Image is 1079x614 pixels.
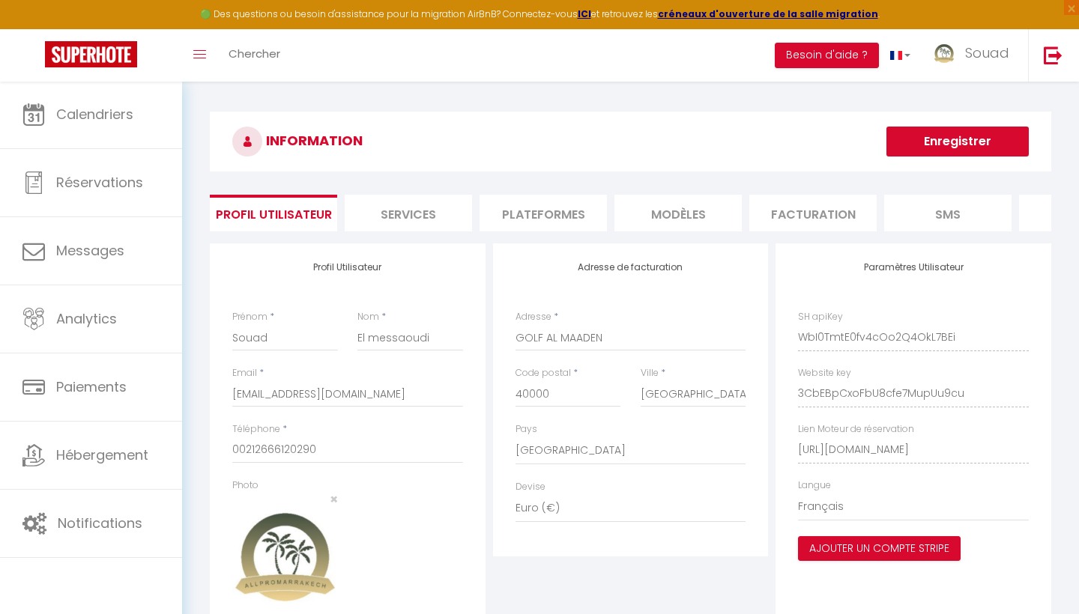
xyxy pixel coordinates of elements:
span: Analytics [56,309,117,328]
label: Prénom [232,310,268,324]
label: Adresse [516,310,551,324]
label: Email [232,366,257,380]
label: Ville [641,366,659,380]
label: Devise [516,480,545,494]
h3: INFORMATION [210,112,1051,171]
span: Calendriers [56,105,133,124]
img: logout [1044,46,1063,64]
a: créneaux d'ouverture de la salle migration [658,7,878,20]
li: SMS [884,195,1012,231]
img: ... [933,43,955,64]
span: Réservations [56,173,143,192]
a: ... Souad [922,29,1028,82]
label: Pays [516,422,537,437]
label: Website key [798,366,851,380]
h4: Paramètres Utilisateur [798,262,1029,273]
li: Profil Utilisateur [210,195,337,231]
img: Super Booking [45,41,137,67]
label: Photo [232,478,259,493]
span: Chercher [229,46,280,61]
label: Téléphone [232,422,280,437]
li: Plateformes [480,195,607,231]
span: Paiements [56,377,127,396]
label: Langue [798,478,831,493]
a: Chercher [217,29,291,82]
li: Services [345,195,472,231]
button: Enregistrer [886,127,1029,156]
span: Hébergement [56,446,148,464]
span: × [330,490,338,508]
label: Lien Moteur de réservation [798,422,914,437]
span: Notifications [58,514,142,532]
button: Ajouter un compte Stripe [798,536,961,562]
li: Facturation [749,195,877,231]
label: Code postal [516,366,571,380]
a: ICI [578,7,591,20]
li: MODÈLES [614,195,742,231]
label: Nom [357,310,379,324]
button: Besoin d'aide ? [775,43,879,68]
h4: Adresse de facturation [516,262,746,273]
span: Messages [56,241,124,260]
h4: Profil Utilisateur [232,262,463,273]
img: 16813803335848.jpg [232,506,338,608]
span: Souad [965,43,1009,62]
button: Close [330,493,338,506]
button: Ouvrir le widget de chat LiveChat [12,6,57,51]
label: SH apiKey [798,310,843,324]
